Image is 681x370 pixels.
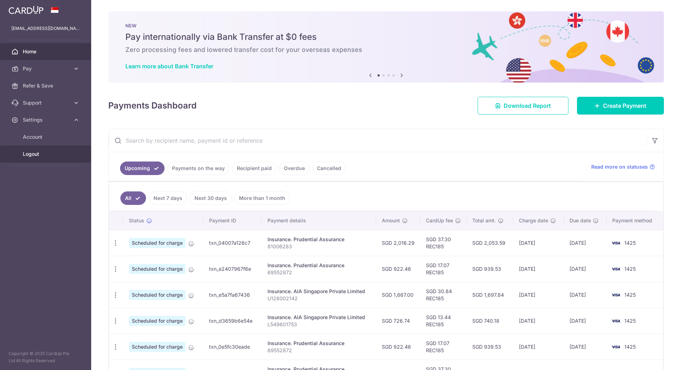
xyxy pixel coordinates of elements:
[125,63,213,70] a: Learn more about Bank Transfer
[624,344,636,350] span: 1425
[624,240,636,246] span: 1425
[267,262,370,269] div: Insurance. Prudential Assurance
[23,65,70,72] span: Pay
[624,292,636,298] span: 1425
[564,256,606,282] td: [DATE]
[467,230,513,256] td: SGD 2,053.59
[609,343,623,351] img: Bank Card
[203,282,262,308] td: txn_e5a7fa67436
[23,48,70,55] span: Home
[167,162,229,175] a: Payments on the way
[376,230,420,256] td: SGD 2,016.29
[478,97,568,115] a: Download Report
[513,256,564,282] td: [DATE]
[120,162,165,175] a: Upcoming
[467,256,513,282] td: SGD 939.53
[564,230,606,256] td: [DATE]
[603,101,646,110] span: Create Payment
[519,217,548,224] span: Charge date
[279,162,310,175] a: Overdue
[262,211,376,230] th: Payment details
[609,265,623,273] img: Bank Card
[267,321,370,328] p: L549601753
[513,308,564,334] td: [DATE]
[203,308,262,334] td: txn_d3659b6e54e
[23,99,70,106] span: Support
[472,217,496,224] span: Total amt.
[129,264,186,274] span: Scheduled for charge
[607,211,663,230] th: Payment method
[420,334,467,360] td: SGD 17.07 REC185
[591,163,655,170] a: Read more on statuses
[23,116,70,123] span: Settings
[149,191,187,205] a: Next 7 days
[420,256,467,282] td: SGD 17.07 REC185
[108,11,664,83] img: Bank transfer banner
[267,314,370,321] div: Insurance. AIA Singapore Private Limited
[267,288,370,295] div: Insurance. AIA Singapore Private Limited
[570,217,591,224] span: Due date
[467,308,513,334] td: SGD 740.18
[129,290,186,300] span: Scheduled for charge
[382,217,400,224] span: Amount
[108,99,197,112] h4: Payments Dashboard
[564,282,606,308] td: [DATE]
[513,230,564,256] td: [DATE]
[129,217,144,224] span: Status
[234,191,290,205] a: More than 1 month
[129,316,186,326] span: Scheduled for charge
[23,82,70,89] span: Refer & Save
[467,282,513,308] td: SGD 1,697.84
[420,308,467,334] td: SGD 13.44 REC185
[577,97,664,115] a: Create Payment
[23,150,70,158] span: Logout
[203,211,262,230] th: Payment ID
[267,243,370,250] p: 81006283
[467,334,513,360] td: SGD 939.53
[376,334,420,360] td: SGD 922.46
[513,282,564,308] td: [DATE]
[267,347,370,354] p: 69552872
[624,318,636,324] span: 1425
[129,238,186,248] span: Scheduled for charge
[609,317,623,325] img: Bank Card
[267,340,370,347] div: Insurance. Prudential Assurance
[420,230,467,256] td: SGD 37.30 REC185
[312,162,346,175] a: Cancelled
[267,295,370,302] p: U128002142
[232,162,276,175] a: Recipient paid
[376,256,420,282] td: SGD 922.46
[564,308,606,334] td: [DATE]
[109,129,646,152] input: Search by recipient name, payment id or reference
[23,133,70,141] span: Account
[267,269,370,276] p: 69552872
[203,230,262,256] td: txn_04007a126c7
[120,191,146,205] a: All
[504,101,551,110] span: Download Report
[129,342,186,352] span: Scheduled for charge
[203,256,262,282] td: txn_e2407967f6e
[125,46,647,54] h6: Zero processing fees and lowered transfer cost for your overseas expenses
[125,23,647,28] p: NEW
[591,163,648,170] span: Read more on statuses
[376,308,420,334] td: SGD 726.74
[420,282,467,308] td: SGD 30.84 REC185
[624,266,636,272] span: 1425
[564,334,606,360] td: [DATE]
[267,236,370,243] div: Insurance. Prudential Assurance
[125,31,647,43] h5: Pay internationally via Bank Transfer at $0 fees
[513,334,564,360] td: [DATE]
[376,282,420,308] td: SGD 1,667.00
[609,291,623,299] img: Bank Card
[190,191,232,205] a: Next 30 days
[203,334,262,360] td: txn_0e5fc30eade
[9,6,43,14] img: CardUp
[11,25,80,32] p: [EMAIL_ADDRESS][DOMAIN_NAME]
[426,217,453,224] span: CardUp fee
[609,239,623,247] img: Bank Card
